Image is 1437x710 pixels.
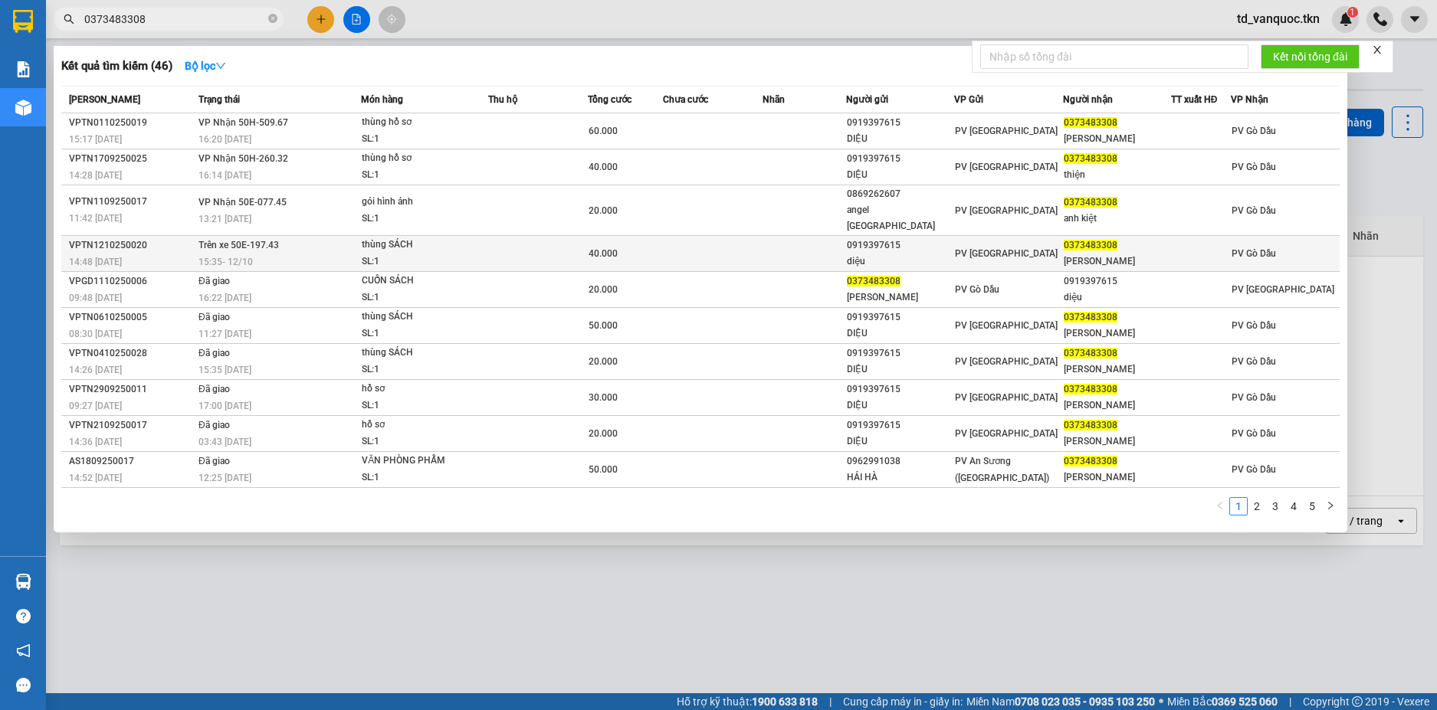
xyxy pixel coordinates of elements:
span: [PERSON_NAME] [69,94,140,105]
div: 0919397615 [847,237,953,254]
div: VPTN1109250017 [69,194,194,210]
div: SL: 1 [362,434,477,450]
div: VPGD1110250006 [69,273,194,290]
span: PV [GEOGRAPHIC_DATA] [955,248,1058,259]
div: [PERSON_NAME] [1064,434,1170,450]
div: SL: 1 [362,326,477,342]
span: 14:36 [DATE] [69,437,122,447]
div: AS1809250017 [69,453,194,470]
div: DIỆU [847,326,953,342]
span: message [16,678,31,692]
span: 09:48 [DATE] [69,293,122,303]
li: 3 [1266,497,1284,515]
span: 15:17 [DATE] [69,134,122,145]
span: 15:35 - 12/10 [198,257,253,267]
span: PV [GEOGRAPHIC_DATA] [1232,284,1334,295]
div: DIỆU [847,131,953,147]
div: VPTN0410250028 [69,345,194,362]
span: Trạng thái [198,94,240,105]
span: Người nhận [1063,94,1113,105]
span: Đã giao [198,420,230,430]
input: Tìm tên, số ĐT hoặc mã đơn [84,11,265,28]
div: diệu [1064,290,1170,306]
div: SL: 1 [362,470,477,486]
li: Previous Page [1211,497,1229,515]
div: HẢI HÀ [847,470,953,486]
div: [PERSON_NAME] [1064,470,1170,486]
span: PV [GEOGRAPHIC_DATA] [955,205,1058,216]
span: close-circle [268,12,277,27]
div: VPTN1210250020 [69,237,194,254]
span: 20.000 [589,356,618,367]
img: warehouse-icon [15,100,31,116]
span: 14:26 [DATE] [69,365,122,375]
span: 08:30 [DATE] [69,329,122,339]
span: PV An Sương ([GEOGRAPHIC_DATA]) [955,456,1049,483]
span: 17:00 [DATE] [198,401,251,411]
span: PV [GEOGRAPHIC_DATA] [955,392,1058,403]
span: TT xuất HĐ [1171,94,1218,105]
div: VPTN0610250005 [69,309,194,326]
span: left [1216,501,1225,510]
span: 20.000 [589,284,618,295]
span: PV Gò Dầu [1232,248,1276,259]
span: right [1326,501,1335,510]
span: 14:52 [DATE] [69,473,122,483]
div: diệu [847,254,953,270]
li: 2 [1248,497,1266,515]
span: 13:21 [DATE] [198,214,251,224]
span: PV [GEOGRAPHIC_DATA] [955,428,1058,439]
span: Nhãn [763,94,785,105]
span: Kết nối tổng đài [1273,48,1347,65]
span: PV Gò Dầu [1232,356,1276,367]
span: Trên xe 50E-197.43 [198,240,279,250]
div: thùng SÁCH [362,309,477,326]
a: 1 [1230,498,1247,515]
strong: Bộ lọc [185,60,226,72]
div: VPTN2909250011 [69,381,194,398]
div: 0869262607 [847,186,953,202]
span: 16:22 [DATE] [198,293,251,303]
span: Đã giao [198,276,230,286]
span: Chưa cước [663,94,708,105]
div: 0919397615 [847,381,953,398]
span: PV Gò Dầu [1232,464,1276,475]
div: 0962991038 [847,453,953,470]
span: Đã giao [198,312,230,322]
span: 0373483308 [1064,240,1117,250]
span: Đã giao [198,384,230,394]
span: 09:27 [DATE] [69,401,122,411]
div: VPTN0110250019 [69,115,194,131]
span: 50.000 [589,464,618,475]
span: 11:42 [DATE] [69,213,122,224]
span: down [215,61,226,71]
div: DIỆU [847,434,953,450]
div: [PERSON_NAME] [1064,326,1170,342]
span: 40.000 [589,248,618,259]
span: Món hàng [361,94,403,105]
a: 2 [1248,498,1265,515]
div: 0919397615 [1064,273,1170,290]
div: 0919397615 [847,417,953,434]
span: 40.000 [589,162,618,172]
img: warehouse-icon [15,574,31,590]
li: 1 [1229,497,1248,515]
span: PV Gò Dầu [1232,392,1276,403]
span: 16:14 [DATE] [198,170,251,181]
div: thùng hồ sơ [362,150,477,167]
span: PV [GEOGRAPHIC_DATA] [955,356,1058,367]
li: Next Page [1321,497,1340,515]
span: 0373483308 [1064,117,1117,128]
span: 60.000 [589,126,618,136]
span: question-circle [16,609,31,623]
button: left [1211,497,1229,515]
button: right [1321,497,1340,515]
button: Bộ lọcdown [172,54,238,78]
div: SL: 1 [362,131,477,148]
span: 30.000 [589,392,618,403]
a: 5 [1304,498,1321,515]
div: CUỐN SÁCH [362,273,477,290]
div: SL: 1 [362,362,477,378]
div: thùng SÁCH [362,237,477,254]
span: 20.000 [589,428,618,439]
